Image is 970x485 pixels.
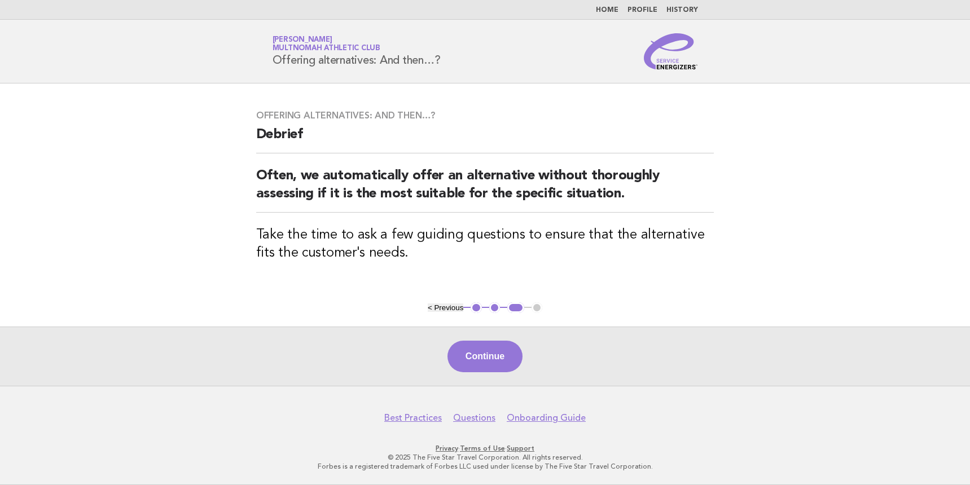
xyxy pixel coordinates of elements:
button: 2 [489,302,501,314]
button: 3 [507,302,524,314]
h3: Offering alternatives: And then…? [256,110,714,121]
a: Questions [453,412,495,424]
button: < Previous [428,303,463,312]
h2: Often, we automatically offer an alternative without thoroughly assessing if it is the most suita... [256,167,714,213]
h3: Take the time to ask a few guiding questions to ensure that the alternative fits the customer's n... [256,226,714,262]
a: Onboarding Guide [507,412,586,424]
a: [PERSON_NAME]Multnomah Athletic Club [273,36,380,52]
a: Terms of Use [460,444,505,452]
button: Continue [447,341,523,372]
p: Forbes is a registered trademark of Forbes LLC used under license by The Five Star Travel Corpora... [140,462,831,471]
a: Home [596,7,618,14]
span: Multnomah Athletic Club [273,45,380,52]
a: Best Practices [384,412,442,424]
button: 1 [471,302,482,314]
img: Service Energizers [644,33,698,69]
h1: Offering alternatives: And then…? [273,37,441,66]
p: · · [140,444,831,453]
a: Profile [627,7,657,14]
p: © 2025 The Five Star Travel Corporation. All rights reserved. [140,453,831,462]
a: History [666,7,698,14]
a: Support [507,444,534,452]
h2: Debrief [256,126,714,153]
a: Privacy [436,444,458,452]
